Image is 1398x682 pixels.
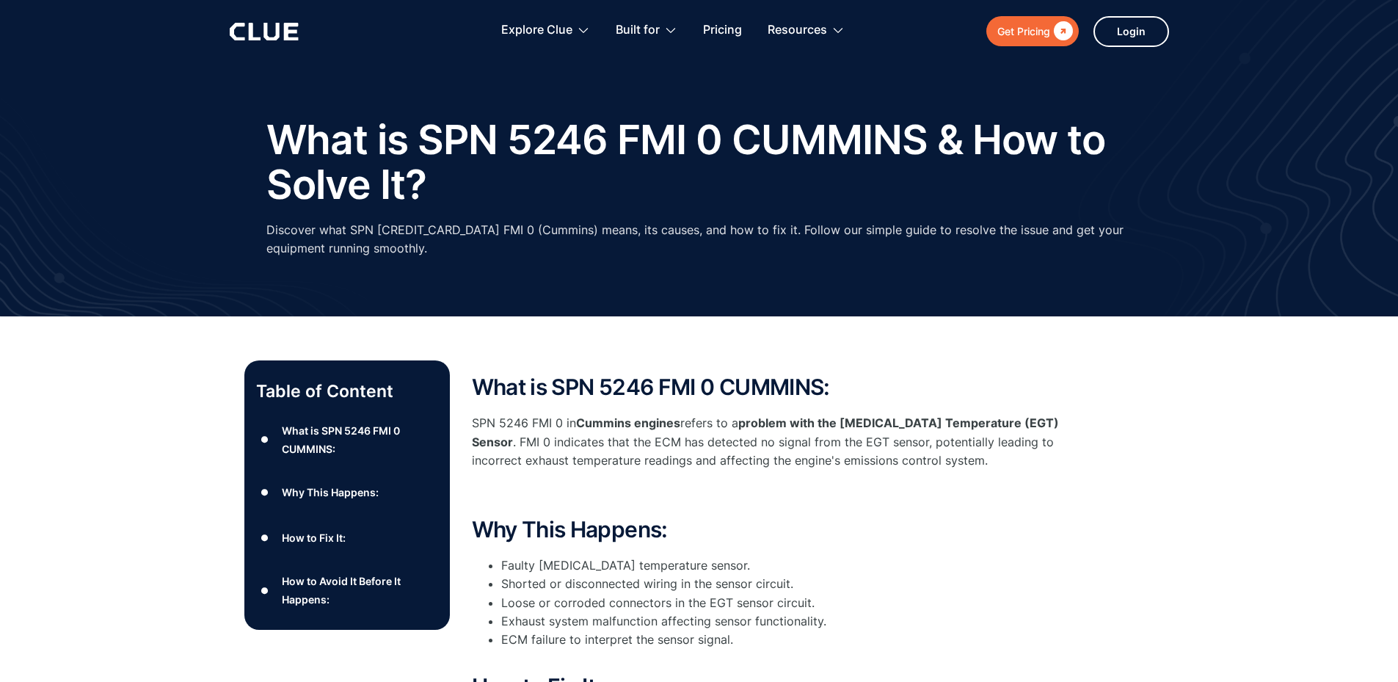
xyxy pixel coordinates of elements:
[616,7,677,54] div: Built for
[472,414,1059,470] p: SPN 5246 FMI 0 in refers to a . FMI 0 indicates that the ECM has detected no signal from the EGT ...
[472,518,1059,542] h2: Why This Happens:
[703,7,742,54] a: Pricing
[282,421,437,458] div: What is SPN 5246 FMI 0 CUMMINS:
[768,7,827,54] div: Resources
[986,16,1079,46] a: Get Pricing
[768,7,845,54] div: Resources
[256,482,274,504] div: ●
[266,117,1132,206] h1: What is SPN 5246 FMI 0 CUMMINS & How to Solve It?
[256,380,438,403] p: Table of Content
[256,421,438,458] a: ●What is SPN 5246 FMI 0 CUMMINS:
[256,527,438,549] a: ●How to Fix It:
[282,572,437,609] div: How to Avoid It Before It Happens:
[472,375,1059,399] h2: What is SPN 5246 FMI 0 CUMMINS:
[616,7,660,54] div: Built for
[576,416,680,430] strong: Cummins engines
[501,594,1059,612] li: Loose or corroded connectors in the EGT sensor circuit.
[1050,22,1073,40] div: 
[282,483,379,501] div: Why This Happens:
[501,7,572,54] div: Explore Clue
[501,7,590,54] div: Explore Clue
[472,416,1059,449] strong: problem with the [MEDICAL_DATA] Temperature (EGT) Sensor
[501,631,1059,667] li: ECM failure to interpret the sensor signal.
[501,575,1059,593] li: Shorted or disconnected wiring in the sensor circuit.
[256,580,274,602] div: ●
[256,527,274,549] div: ●
[1093,16,1169,47] a: Login
[472,485,1059,503] p: ‍
[266,221,1132,258] p: Discover what SPN [CREDIT_CARD_DATA] FMI 0 (Cummins) means, its causes, and how to fix it. Follow...
[501,556,1059,575] li: Faulty [MEDICAL_DATA] temperature sensor.
[501,612,1059,631] li: Exhaust system malfunction affecting sensor functionality.
[997,22,1050,40] div: Get Pricing
[282,529,346,547] div: How to Fix It:
[256,572,438,609] a: ●How to Avoid It Before It Happens:
[256,482,438,504] a: ●Why This Happens:
[256,429,274,451] div: ●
